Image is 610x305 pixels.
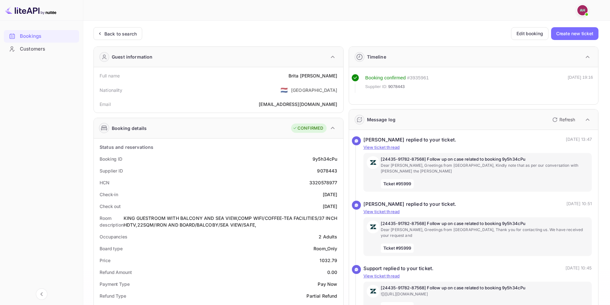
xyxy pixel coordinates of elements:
div: [PERSON_NAME] replied to your ticket. [363,136,457,144]
div: Full name [100,72,120,79]
span: United States [281,84,288,96]
span: Supplier ID: [365,84,388,90]
p: [DATE] 10:45 [565,265,592,272]
div: Booking details [112,125,147,132]
div: Supplier ID [100,167,123,174]
div: [PERSON_NAME] replied to your ticket. [363,201,457,208]
div: 9078443 [317,167,337,174]
div: # 3935961 [407,74,429,82]
img: AwvSTEc2VUhQAAAAAElFTkSuQmCC [367,221,379,233]
p: ![]([URL][DOMAIN_NAME] [381,291,589,297]
div: Support replied to your ticket. [363,265,434,272]
span: 9078443 [388,84,405,90]
button: Create new ticket [551,27,598,40]
div: Nationality [100,87,123,93]
div: 0.00 [327,269,338,276]
p: View ticket thread [363,273,592,279]
p: Dear [PERSON_NAME], Greetings from [GEOGRAPHIC_DATA], Kindly note that as per our conversation wi... [381,163,589,174]
div: 2 Adults [319,233,337,240]
div: Timeline [367,53,386,60]
div: [DATE] [323,191,338,198]
button: Refresh [549,115,578,125]
p: Dear [PERSON_NAME], Greetings from [GEOGRAPHIC_DATA], Thank you for contacting us. We have receiv... [381,227,589,238]
div: 3320578977 [309,179,338,186]
div: 9y5h34cPu [313,156,337,162]
div: Booking ID [100,156,122,162]
p: Refresh [559,116,575,123]
div: [DATE] 19:16 [568,74,593,93]
div: Board type [100,245,123,252]
div: Status and reservations [100,144,153,150]
p: View ticket thread [363,144,592,151]
div: [GEOGRAPHIC_DATA] [291,87,338,93]
p: [24435-91782-87568] Follow up on case related to booking 9y5h34cPu [381,285,589,291]
div: Room description [100,215,124,228]
div: Refund Type [100,293,126,299]
p: View ticket thread [363,209,592,215]
div: Customers [20,45,76,53]
span: Ticket #95999 [381,179,414,189]
a: Customers [4,43,79,55]
a: Bookings [4,30,79,42]
div: Price [100,257,110,264]
div: Guest information [112,53,153,60]
div: Message log [367,116,396,123]
div: Back to search [104,30,137,37]
div: [DATE] [323,203,338,210]
p: [24435-91782-87568] Follow up on case related to booking 9y5h34cPu [381,221,589,227]
div: Bookings [20,33,76,40]
span: Ticket #95999 [381,244,414,253]
div: 1032.79 [320,257,337,264]
div: Pay Now [318,281,337,287]
div: Refund Amount [100,269,132,276]
img: Asmaa Hajji [577,5,588,15]
div: Partial Refund [306,293,337,299]
img: AwvSTEc2VUhQAAAAAElFTkSuQmCC [367,285,379,298]
div: HCN [100,179,110,186]
div: CONFIRMED [293,125,323,132]
div: Booking confirmed [365,74,406,82]
div: [EMAIL_ADDRESS][DOMAIN_NAME] [259,101,337,108]
img: AwvSTEc2VUhQAAAAAElFTkSuQmCC [367,156,379,169]
div: Check-in [100,191,118,198]
div: Payment Type [100,281,130,287]
div: Room_Only [313,245,337,252]
div: Email [100,101,111,108]
div: Occupancies [100,233,127,240]
p: [24435-91782-87568] Follow up on case related to booking 9y5h34cPu [381,156,589,163]
p: [DATE] 10:51 [566,201,592,208]
img: LiteAPI logo [5,5,56,15]
div: KING GUESTROOM WITH BALCONY AND SEA VIEW,COMP WIFI/COFFEE-TEA FACILITIES/37 INCH HDTV,22SQM/IRON ... [124,215,338,228]
div: Brita [PERSON_NAME] [289,72,338,79]
button: Collapse navigation [36,288,47,300]
div: Bookings [4,30,79,43]
button: Edit booking [511,27,549,40]
p: [DATE] 13:47 [566,136,592,144]
div: Check out [100,203,121,210]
